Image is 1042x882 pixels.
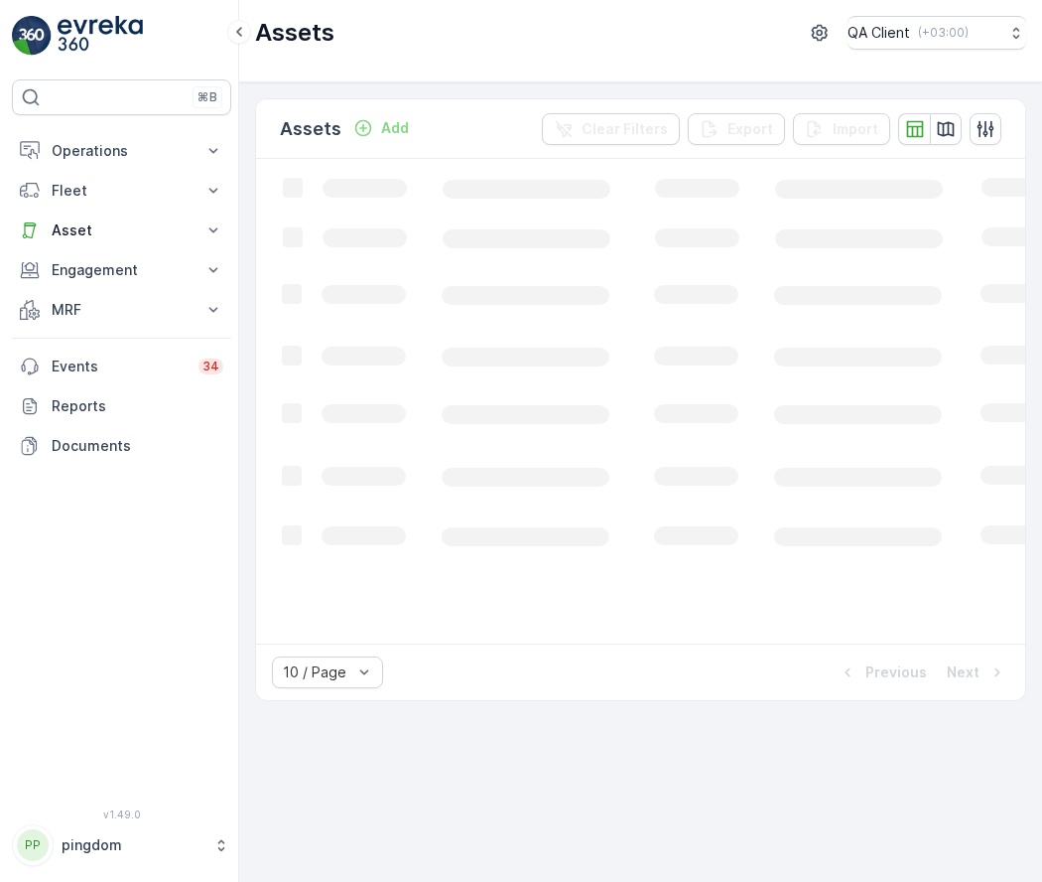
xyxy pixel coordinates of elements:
[58,16,143,56] img: logo_light-DOdMpM7g.png
[12,347,231,386] a: Events34
[847,23,910,43] p: QA Client
[12,426,231,466] a: Documents
[52,436,223,456] p: Documents
[582,119,668,139] p: Clear Filters
[727,119,773,139] p: Export
[280,115,341,143] p: Assets
[52,141,192,161] p: Operations
[52,260,192,280] p: Engagement
[12,211,231,250] button: Asset
[52,220,192,240] p: Asset
[12,250,231,290] button: Engagement
[52,357,187,376] p: Events
[947,662,979,682] p: Next
[12,131,231,171] button: Operations
[52,181,192,201] p: Fleet
[52,396,223,416] p: Reports
[688,113,785,145] button: Export
[12,171,231,211] button: Fleet
[918,25,969,41] p: ( +03:00 )
[345,116,417,140] button: Add
[833,119,878,139] p: Import
[17,829,49,861] div: PP
[945,661,1009,684] button: Next
[12,824,231,866] button: PPpingdom
[202,359,219,374] p: 34
[542,113,680,145] button: Clear Filters
[12,290,231,330] button: MRF
[52,300,192,320] p: MRF
[12,386,231,426] a: Reports
[197,89,217,105] p: ⌘B
[255,17,334,49] p: Assets
[793,113,890,145] button: Import
[62,835,203,855] p: pingdom
[865,662,927,682] p: Previous
[381,118,409,138] p: Add
[12,16,52,56] img: logo
[12,808,231,820] span: v 1.49.0
[847,16,1026,50] button: QA Client(+03:00)
[836,661,929,684] button: Previous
